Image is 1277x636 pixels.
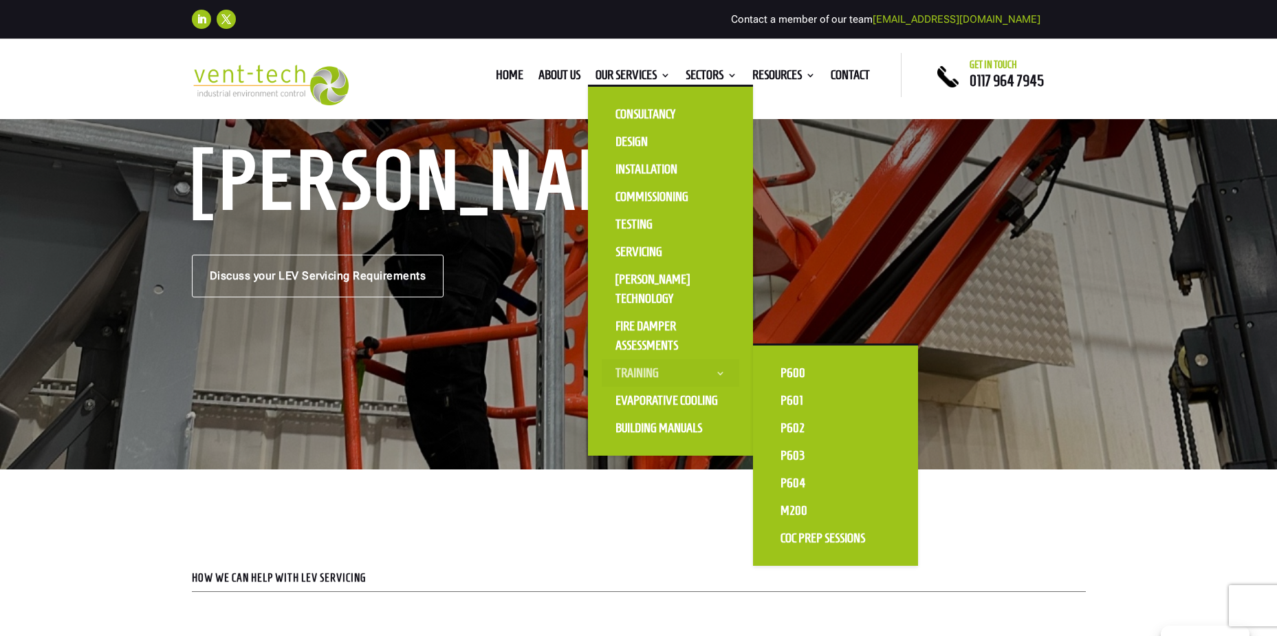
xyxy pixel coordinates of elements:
a: About us [538,70,580,85]
a: Resources [752,70,816,85]
a: Building Manuals [602,414,739,442]
a: Testing [602,211,739,238]
a: [PERSON_NAME] Technology [602,266,739,312]
p: HOW WE CAN HELP WITH LEV SERVICING [192,573,1086,584]
a: Follow on LinkedIn [192,10,211,29]
a: P604 [767,469,904,497]
a: Evaporative Cooling [602,387,739,414]
a: Sectors [686,70,737,85]
a: Discuss your LEV Servicing Requirements [192,255,444,297]
a: Consultancy [602,100,739,128]
a: P600 [767,359,904,387]
a: Design [602,128,739,156]
a: P601 [767,387,904,414]
a: 0117 964 7945 [970,72,1044,89]
h1: [PERSON_NAME] [192,147,659,220]
a: Follow on X [217,10,236,29]
a: Servicing [602,238,739,266]
a: P603 [767,442,904,469]
a: Our Services [596,70,670,85]
a: Training [602,359,739,387]
span: Contact a member of our team [731,13,1040,25]
a: M200 [767,497,904,524]
a: Commissioning [602,183,739,211]
img: 2023-09-27T08_35_16.549ZVENT-TECH---Clear-background [192,65,349,105]
a: Installation [602,156,739,183]
a: P602 [767,414,904,442]
a: Fire Damper Assessments [602,312,739,359]
a: CoC Prep Sessions [767,524,904,552]
a: Home [496,70,523,85]
a: Contact [831,70,870,85]
a: [EMAIL_ADDRESS][DOMAIN_NAME] [873,13,1040,25]
span: Get in touch [970,59,1017,70]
